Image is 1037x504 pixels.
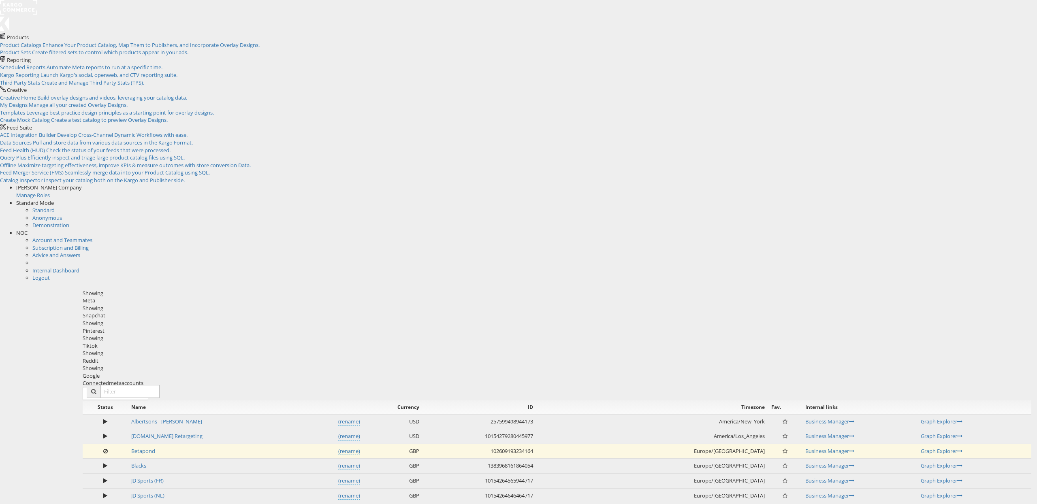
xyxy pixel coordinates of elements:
[536,459,768,474] td: Europe/[GEOGRAPHIC_DATA]
[363,400,422,414] th: Currency
[16,184,82,191] span: [PERSON_NAME] Company
[83,342,1031,350] div: Tiktok
[363,414,422,429] td: USD
[131,492,164,499] a: JD Sports (NL)
[83,304,1031,312] div: Showing
[363,459,422,474] td: GBP
[32,244,89,251] a: Subscription and Billing
[83,312,1031,319] div: Snapchat
[921,432,962,440] a: Graph Explorer
[65,169,210,176] span: Seamlessly merge data into your Product Catalog using SQL.
[32,251,80,259] a: Advice and Answers
[131,447,155,455] a: Betapond
[7,34,29,41] span: Products
[131,462,146,469] a: Blacks
[41,71,177,79] span: Launch Kargo's social, openweb, and CTV reporting suite.
[29,101,128,108] span: Manage all your created Overlay Designs.
[805,477,854,484] a: Business Manager
[7,86,27,94] span: Creative
[7,124,32,131] span: Feed Suite
[83,387,148,400] button: ConnectmetaAccounts
[805,447,854,455] a: Business Manager
[805,432,854,440] a: Business Manager
[363,444,422,459] td: GBP
[128,400,363,414] th: Name
[44,177,185,184] span: Inspect your catalog both on the Kargo and Publisher side.
[422,429,536,444] td: 10154279280445977
[28,154,185,161] span: Efficiently inspect and triage large product catalog files using SQL.
[363,429,422,444] td: USD
[805,462,854,469] a: Business Manager
[921,492,962,499] a: Graph Explorer
[536,473,768,488] td: Europe/[GEOGRAPHIC_DATA]
[422,459,536,474] td: 1383968161864054
[32,49,188,56] span: Create filtered sets to control which products appear in your ads.
[921,447,962,455] a: Graph Explorer
[536,400,768,414] th: Timezone
[47,64,162,71] span: Automate Meta reports to run at a specific time.
[43,41,260,49] span: Enhance Your Product Catalog, Map Them to Publishers, and Incorporate Overlay Designs.
[109,379,122,387] span: meta
[83,357,1031,365] div: Reddit
[536,488,768,503] td: Europe/[GEOGRAPHIC_DATA]
[16,229,28,236] span: NOC
[536,414,768,429] td: America/New_York
[83,297,1031,304] div: Meta
[921,477,962,484] a: Graph Explorer
[32,236,92,244] a: Account and Teammates
[83,379,1031,387] div: Connected accounts
[83,364,1031,372] div: Showing
[921,462,962,469] a: Graph Explorer
[338,418,360,426] a: (rename)
[338,492,360,500] a: (rename)
[32,267,79,274] a: Internal Dashboard
[16,199,54,206] span: Standard Mode
[32,206,55,214] a: Standard
[921,418,962,425] a: Graph Explorer
[805,492,854,499] a: Business Manager
[131,418,202,425] a: Albertsons - [PERSON_NAME]
[802,400,918,414] th: Internal links
[37,94,187,101] span: Build overlay designs and videos, leveraging your catalog data.
[100,385,160,398] input: Filter
[57,131,188,138] span: Develop Cross-Channel Dynamic Workflows with ease.
[83,400,128,414] th: Status
[32,221,69,229] a: Demonstration
[32,214,62,221] a: Anonymous
[83,319,1031,327] div: Showing
[83,327,1031,335] div: Pinterest
[32,274,50,281] a: Logout
[7,56,31,64] span: Reporting
[338,447,360,455] a: (rename)
[83,289,1031,297] div: Showing
[83,334,1031,342] div: Showing
[46,147,171,154] span: Check the status of your feeds that were processed.
[422,414,536,429] td: 257599498944173
[805,418,854,425] a: Business Manager
[338,462,360,470] a: (rename)
[338,432,360,440] a: (rename)
[83,372,1031,380] div: Google
[363,473,422,488] td: GBP
[536,444,768,459] td: Europe/[GEOGRAPHIC_DATA]
[422,444,536,459] td: 102609193234164
[363,488,422,503] td: GBP
[41,79,144,86] span: Create and Manage Third Party Stats (TPS).
[131,477,164,484] a: JD Sports (FR)
[17,162,251,169] span: Maximize targeting effectiveness, improve KPIs & measure outcomes with store conversion Data.
[26,109,214,116] span: Leverage best practice design principles as a starting point for overlay designs.
[16,191,50,199] a: Manage Roles
[51,116,168,123] span: Create a test catalog to preview Overlay Designs.
[422,400,536,414] th: ID
[131,432,203,440] a: [DOMAIN_NAME] Retargeting
[422,473,536,488] td: 10154264565944717
[33,139,193,146] span: Pull and store data from various data sources in the Kargo Format.
[83,349,1031,357] div: Showing
[768,400,802,414] th: Fav.
[338,477,360,485] a: (rename)
[536,429,768,444] td: America/Los_Angeles
[422,488,536,503] td: 10154264646464717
